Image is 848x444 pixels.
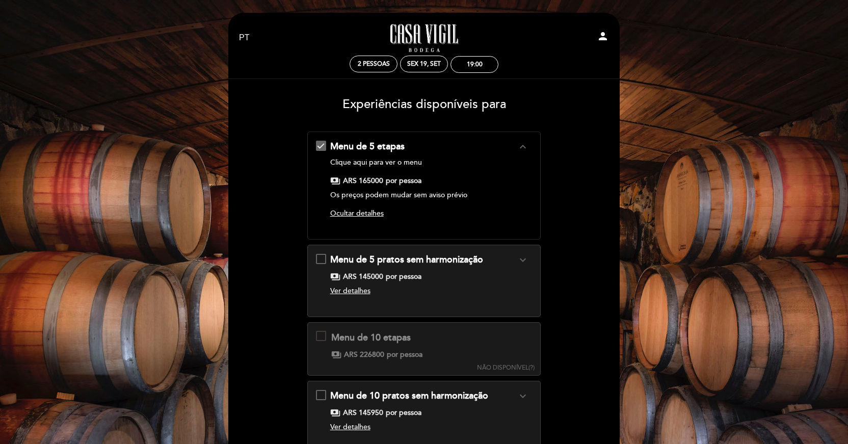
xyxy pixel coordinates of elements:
span: Ver detalhes [330,286,370,295]
div: Menu de 10 etapas [331,331,422,345]
span: payments [330,408,340,418]
div: Sex 19, set [407,60,441,68]
span: Menu de 10 pratos sem harmonização [330,390,488,401]
md-checkbox: Menu de 5 etapas expand_more Clique aqui para ver o menu payments ARS 165000 por pessoa Ver detalhes [316,140,533,223]
button: NÃO DISPONÍVEL(?) [474,323,538,373]
span: por pessoa [386,176,421,186]
button: expand_less [514,140,532,153]
md-checkbox: Menu de 10 pratos sem harmonização expand_more Clique aqui para ver o menu payments ARS 145950 po... [316,389,533,436]
a: Clique aqui para ver o menu [330,158,422,167]
button: expand_more [514,253,532,267]
button: person [597,30,609,46]
span: ARS 145000 [343,272,383,282]
a: Casa Vigil - Restaurante [360,24,488,52]
span: payments [330,176,340,186]
span: por pessoa [386,272,421,282]
span: Menu de 5 pratos sem harmonização [330,254,483,265]
span: payments [331,350,341,360]
span: 2 pessoas [358,60,390,68]
p: Os preços podem mudar sem aviso prévio [330,190,517,200]
span: Experiências disponíveis para [342,97,506,112]
span: ARS 165000 [343,176,383,186]
span: Menu de 5 etapas [330,141,405,152]
span: ARS 226800 [344,350,384,360]
i: expand_more [517,254,529,266]
span: NÃO DISPONÍVEL [477,364,528,372]
md-checkbox: Menu de 5 pratos sem harmonização expand_more Clique aqui para ver o menu payments ARS 145000 por... [316,253,533,300]
span: payments [330,272,340,282]
i: expand_less [517,141,529,153]
span: Ocultar detalhes [330,209,384,218]
span: Ver detalhes [330,423,370,431]
i: person [597,30,609,42]
button: expand_more [514,389,532,403]
span: por pessoa [386,408,421,418]
span: ARS 145950 [343,408,383,418]
div: (?) [477,363,535,372]
i: expand_more [517,390,529,402]
span: por pessoa [387,350,422,360]
div: 19:00 [467,61,483,68]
